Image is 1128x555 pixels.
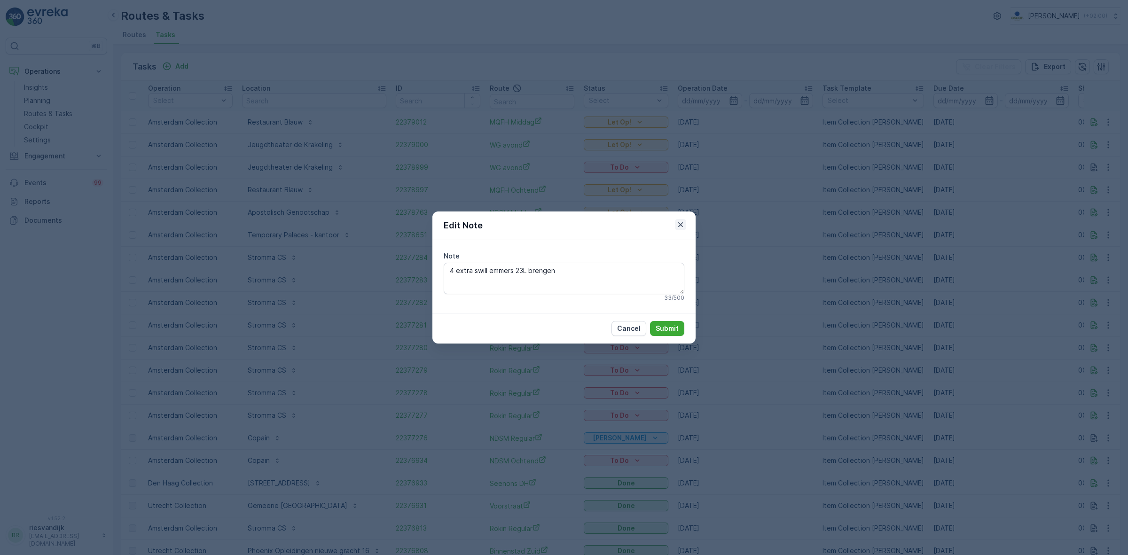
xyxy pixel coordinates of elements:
[650,321,684,336] button: Submit
[611,321,646,336] button: Cancel
[444,219,483,232] p: Edit Note
[444,263,684,294] textarea: 4 extra swill emmers 23L brengen
[444,252,460,260] label: Note
[656,324,679,333] p: Submit
[664,294,684,302] p: 33 / 500
[617,324,641,333] p: Cancel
